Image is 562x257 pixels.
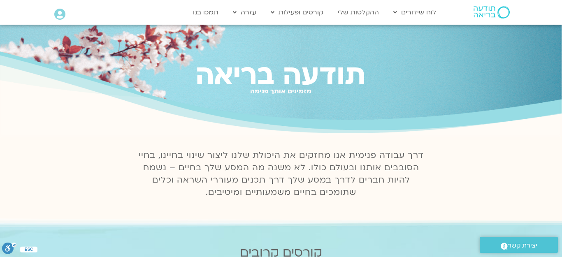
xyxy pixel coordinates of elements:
[508,240,537,251] span: יצירת קשר
[474,6,510,19] img: תודעה בריאה
[334,5,383,20] a: ההקלטות שלי
[267,5,327,20] a: קורסים ופעילות
[389,5,440,20] a: לוח שידורים
[480,237,558,253] a: יצירת קשר
[189,5,223,20] a: תמכו בנו
[229,5,260,20] a: עזרה
[134,149,428,199] p: דרך עבודה פנימית אנו מחזקים את היכולת שלנו ליצור שינוי בחיינו, בחיי הסובבים אותנו ובעולם כולו. לא...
